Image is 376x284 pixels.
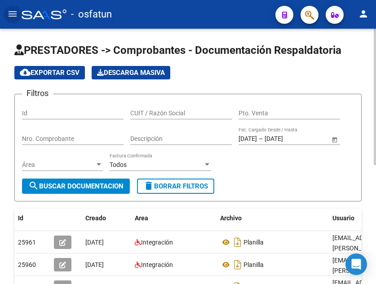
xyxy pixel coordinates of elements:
span: Planilla [243,239,264,246]
span: Area [135,214,148,222]
h3: Filtros [22,87,53,100]
span: Id [18,214,23,222]
span: Planilla [243,261,264,268]
span: Exportar CSV [20,69,80,77]
datatable-header-cell: Id [14,209,50,228]
input: Fecha inicio [239,135,257,143]
datatable-header-cell: Area [131,209,217,228]
button: Borrar Filtros [137,179,214,194]
mat-icon: search [28,180,39,191]
span: [DATE] [85,261,104,268]
mat-icon: delete [143,180,154,191]
span: PRESTADORES -> Comprobantes - Documentación Respaldatoria [14,44,341,57]
app-download-masive: Descarga masiva de comprobantes (adjuntos) [92,66,170,79]
button: Buscar Documentacion [22,179,130,194]
span: – [259,135,263,143]
span: 25960 [18,261,36,268]
datatable-header-cell: Archivo [217,209,329,228]
span: Todos [110,161,127,168]
span: Creado [85,214,106,222]
input: Fecha fin [265,135,309,143]
span: Borrar Filtros [143,182,208,190]
datatable-header-cell: Creado [82,209,131,228]
span: [DATE] [85,239,104,246]
i: Descargar documento [232,258,243,272]
span: Área [22,161,95,169]
span: 25961 [18,239,36,246]
mat-icon: person [358,9,369,19]
span: Integración [141,261,173,268]
span: Buscar Documentacion [28,182,124,190]
span: Usuario [332,214,354,222]
mat-icon: menu [7,9,18,19]
button: Exportar CSV [14,66,85,79]
span: - osfatun [71,4,112,24]
button: Descarga Masiva [92,66,170,79]
span: Descarga Masiva [97,69,165,77]
span: Archivo [220,214,242,222]
button: Open calendar [330,135,339,144]
span: Integración [141,239,173,246]
mat-icon: cloud_download [20,67,31,78]
div: Open Intercom Messenger [345,253,367,275]
i: Descargar documento [232,235,243,249]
